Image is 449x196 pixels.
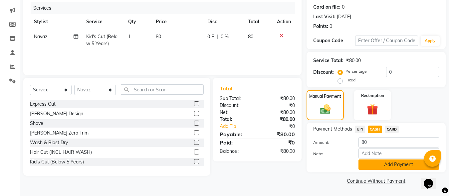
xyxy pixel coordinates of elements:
[30,149,92,156] div: Hair Cut (INCL HAIR WASH)
[363,103,381,116] img: _gift.svg
[257,95,300,102] div: ₹80.00
[345,68,367,74] label: Percentage
[82,14,124,29] th: Service
[30,130,89,137] div: [PERSON_NAME] Zero Trim
[313,69,334,76] div: Discount:
[215,109,257,116] div: Net:
[257,148,300,155] div: ₹80.00
[152,14,203,29] th: Price
[358,159,439,170] button: Add Payment
[313,37,355,44] div: Coupon Code
[257,130,300,138] div: ₹80.00
[257,116,300,123] div: ₹80.00
[309,93,341,99] label: Manual Payment
[337,13,351,20] div: [DATE]
[203,14,244,29] th: Disc
[30,110,83,117] div: [PERSON_NAME] Design
[30,120,43,127] div: Shave
[34,34,47,40] span: Navaz
[385,126,399,133] span: CARD
[308,178,444,185] a: Continue Without Payment
[248,34,253,40] span: 80
[330,23,332,30] div: 0
[264,123,300,130] div: ₹0
[215,95,257,102] div: Sub Total:
[421,36,440,46] button: Apply
[30,14,82,29] th: Stylist
[30,101,56,108] div: Express Cut
[124,14,152,29] th: Qty
[358,148,439,158] input: Add Note
[121,84,204,95] input: Search or Scan
[313,23,328,30] div: Points:
[30,158,84,165] div: Kid's Cut (Below 5 Years)
[156,34,161,40] span: 80
[313,57,343,64] div: Service Total:
[358,137,439,147] input: Amount
[355,126,365,133] span: UPI
[361,93,384,99] label: Redemption
[313,4,340,11] div: Card on file:
[313,13,336,20] div: Last Visit:
[342,4,344,11] div: 0
[215,130,257,138] div: Payable:
[217,33,218,40] span: |
[345,77,355,83] label: Fixed
[313,126,352,133] span: Payment Methods
[207,33,214,40] span: 0 F
[273,14,295,29] th: Action
[220,85,235,92] span: Total
[421,169,442,189] iframe: chat widget
[244,14,273,29] th: Total
[215,116,257,123] div: Total:
[257,139,300,147] div: ₹0
[215,102,257,109] div: Discount:
[257,102,300,109] div: ₹0
[215,148,257,155] div: Balance :
[30,139,68,146] div: Wash & Blast Dry
[308,140,353,146] label: Amount:
[128,34,131,40] span: 1
[308,151,353,157] label: Note:
[31,2,300,14] div: Services
[346,57,361,64] div: ₹80.00
[355,36,418,46] input: Enter Offer / Coupon Code
[221,33,229,40] span: 0 %
[317,103,334,115] img: _cash.svg
[215,139,257,147] div: Paid:
[257,109,300,116] div: ₹80.00
[215,123,264,130] a: Add Tip
[86,34,117,47] span: Kid's Cut (Below 5 Years)
[368,126,382,133] span: CASH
